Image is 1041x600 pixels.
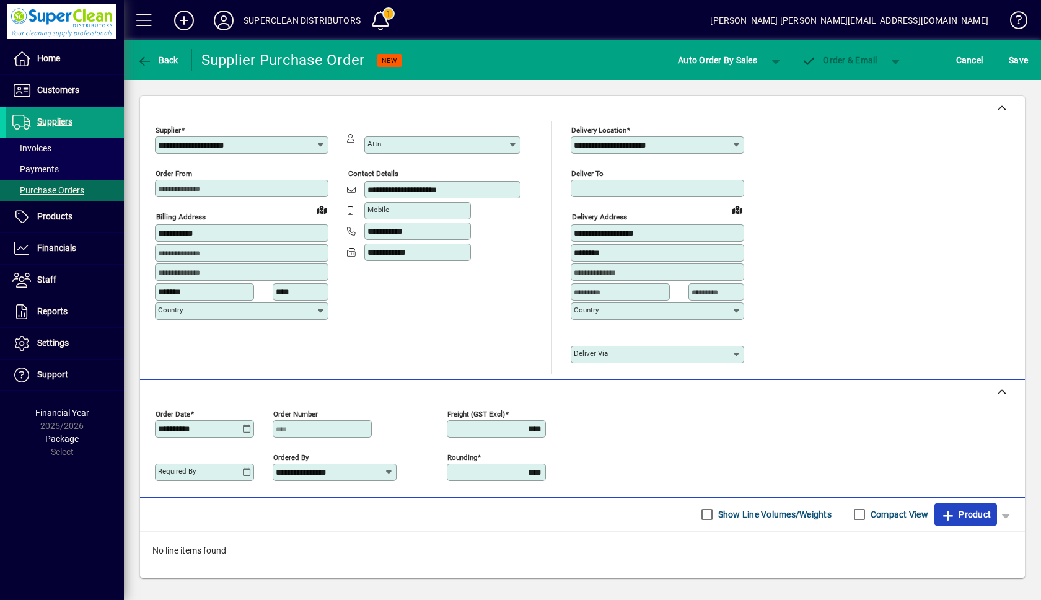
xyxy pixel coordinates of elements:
[156,409,190,418] mat-label: Order date
[312,200,332,219] a: View on map
[1009,50,1028,70] span: ave
[953,49,986,71] button: Cancel
[802,55,877,65] span: Order & Email
[158,306,183,314] mat-label: Country
[1001,2,1026,43] a: Knowledge Base
[941,505,991,524] span: Product
[45,434,79,444] span: Package
[574,306,599,314] mat-label: Country
[716,508,832,521] label: Show Line Volumes/Weights
[37,306,68,316] span: Reports
[367,205,389,214] mat-label: Mobile
[137,55,178,65] span: Back
[37,243,76,253] span: Financials
[382,56,397,64] span: NEW
[6,75,124,106] a: Customers
[727,200,747,219] a: View on map
[35,408,89,418] span: Financial Year
[6,328,124,359] a: Settings
[201,50,365,70] div: Supplier Purchase Order
[164,9,204,32] button: Add
[574,349,608,358] mat-label: Deliver via
[1009,55,1014,65] span: S
[710,11,988,30] div: [PERSON_NAME] [PERSON_NAME][EMAIL_ADDRESS][DOMAIN_NAME]
[124,49,192,71] app-page-header-button: Back
[140,532,1025,570] div: No line items found
[37,369,68,379] span: Support
[37,53,60,63] span: Home
[37,338,69,348] span: Settings
[12,143,51,153] span: Invoices
[37,117,72,126] span: Suppliers
[12,185,84,195] span: Purchase Orders
[156,126,181,135] mat-label: Supplier
[956,50,983,70] span: Cancel
[244,11,361,30] div: SUPERCLEAN DISTRIBUTORS
[571,126,626,135] mat-label: Delivery Location
[37,85,79,95] span: Customers
[447,452,477,461] mat-label: Rounding
[156,169,192,178] mat-label: Order from
[6,159,124,180] a: Payments
[273,452,309,461] mat-label: Ordered by
[273,409,318,418] mat-label: Order number
[6,360,124,390] a: Support
[134,49,182,71] button: Back
[12,164,59,174] span: Payments
[672,49,763,71] button: Auto Order By Sales
[158,467,196,475] mat-label: Required by
[6,201,124,232] a: Products
[37,211,72,221] span: Products
[6,138,124,159] a: Invoices
[204,9,244,32] button: Profile
[6,233,124,264] a: Financials
[678,50,757,70] span: Auto Order By Sales
[796,49,884,71] button: Order & Email
[6,296,124,327] a: Reports
[1006,49,1031,71] button: Save
[868,508,928,521] label: Compact View
[6,265,124,296] a: Staff
[6,180,124,201] a: Purchase Orders
[934,503,997,526] button: Product
[367,139,381,148] mat-label: Attn
[447,409,505,418] mat-label: Freight (GST excl)
[6,43,124,74] a: Home
[37,275,56,285] span: Staff
[571,169,604,178] mat-label: Deliver To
